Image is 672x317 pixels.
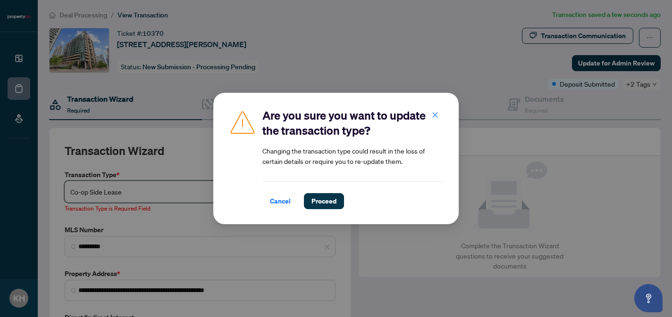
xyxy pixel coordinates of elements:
[304,193,344,209] button: Proceed
[311,194,336,209] span: Proceed
[262,193,298,209] button: Cancel
[634,284,663,312] button: Open asap
[270,194,291,209] span: Cancel
[432,112,438,118] span: close
[262,108,444,138] h2: Are you sure you want to update the transaction type?
[262,146,444,166] article: Changing the transaction type could result in the loss of certain details or require you to re-up...
[228,108,257,136] img: Caution Img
